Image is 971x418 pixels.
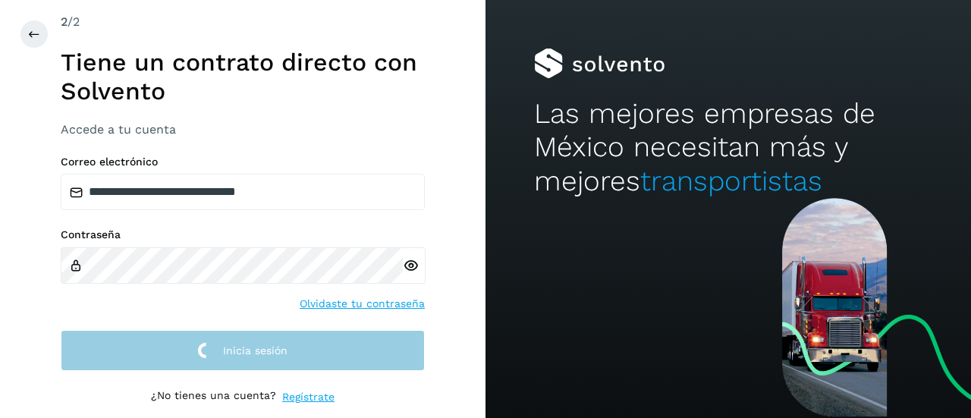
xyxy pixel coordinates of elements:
a: Regístrate [282,389,335,405]
h1: Tiene un contrato directo con Solvento [61,48,425,106]
a: Olvidaste tu contraseña [300,296,425,312]
div: /2 [61,13,425,31]
span: 2 [61,14,68,29]
h2: Las mejores empresas de México necesitan más y mejores [534,97,922,198]
span: Inicia sesión [223,345,288,356]
span: transportistas [640,165,822,197]
p: ¿No tienes una cuenta? [151,389,276,405]
h3: Accede a tu cuenta [61,122,425,137]
label: Contraseña [61,228,425,241]
button: Inicia sesión [61,330,425,372]
label: Correo electrónico [61,156,425,168]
